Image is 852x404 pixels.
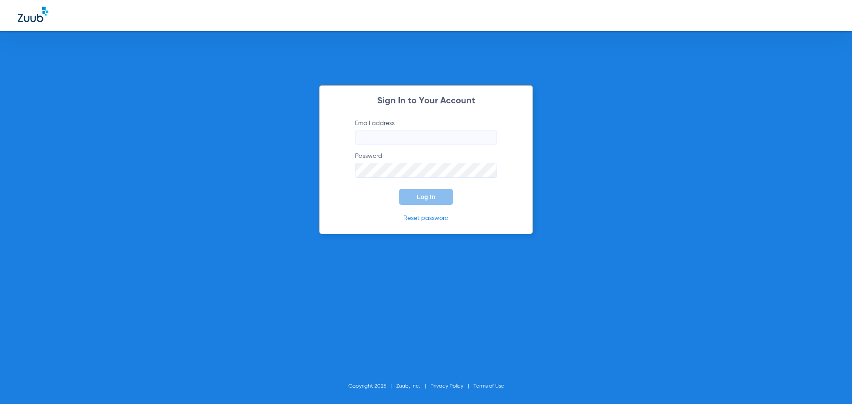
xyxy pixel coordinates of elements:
li: Zuub, Inc. [396,382,430,391]
li: Copyright 2025 [348,382,396,391]
a: Terms of Use [473,384,504,389]
label: Email address [355,119,497,145]
input: Password [355,163,497,178]
label: Password [355,152,497,178]
img: Zuub Logo [18,7,48,22]
a: Reset password [403,215,449,221]
h2: Sign In to Your Account [342,97,510,106]
button: Log In [399,189,453,205]
span: Log In [417,193,435,200]
input: Email address [355,130,497,145]
a: Privacy Policy [430,384,463,389]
